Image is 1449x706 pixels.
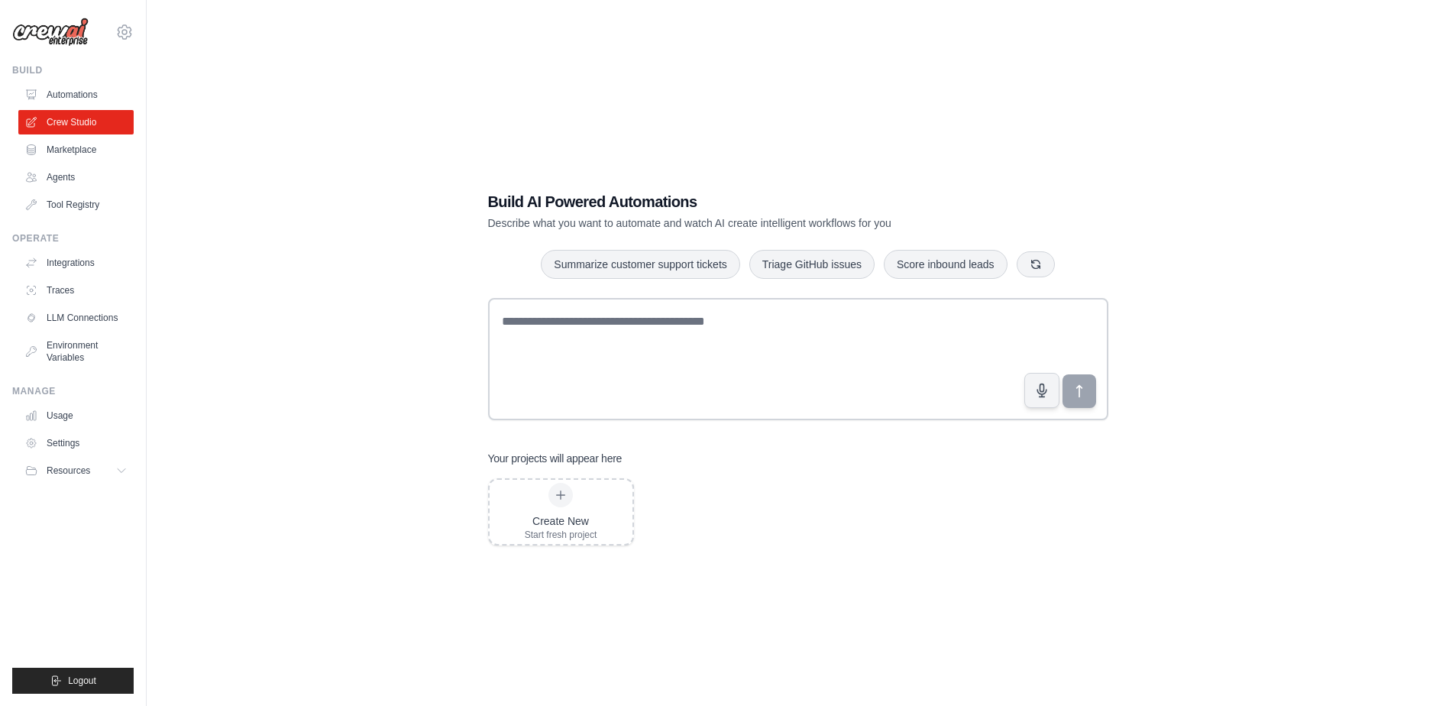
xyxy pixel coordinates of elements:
img: Logo [12,18,89,47]
a: Marketplace [18,138,134,162]
p: Describe what you want to automate and watch AI create intelligent workflows for you [488,215,1001,231]
a: Traces [18,278,134,303]
a: Tool Registry [18,193,134,217]
a: Automations [18,83,134,107]
span: Logout [68,675,96,687]
div: Create New [525,513,597,529]
button: Summarize customer support tickets [541,250,739,279]
a: Integrations [18,251,134,275]
a: Usage [18,403,134,428]
a: Environment Variables [18,333,134,370]
a: Settings [18,431,134,455]
button: Score inbound leads [884,250,1008,279]
a: Agents [18,165,134,189]
h3: Your projects will appear here [488,451,623,466]
button: Resources [18,458,134,483]
div: Start fresh project [525,529,597,541]
h1: Build AI Powered Automations [488,191,1001,212]
button: Get new suggestions [1017,251,1055,277]
div: Manage [12,385,134,397]
div: Operate [12,232,134,245]
a: Crew Studio [18,110,134,134]
button: Logout [12,668,134,694]
div: Build [12,64,134,76]
button: Triage GitHub issues [749,250,875,279]
a: LLM Connections [18,306,134,330]
span: Resources [47,465,90,477]
button: Click to speak your automation idea [1024,373,1059,408]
